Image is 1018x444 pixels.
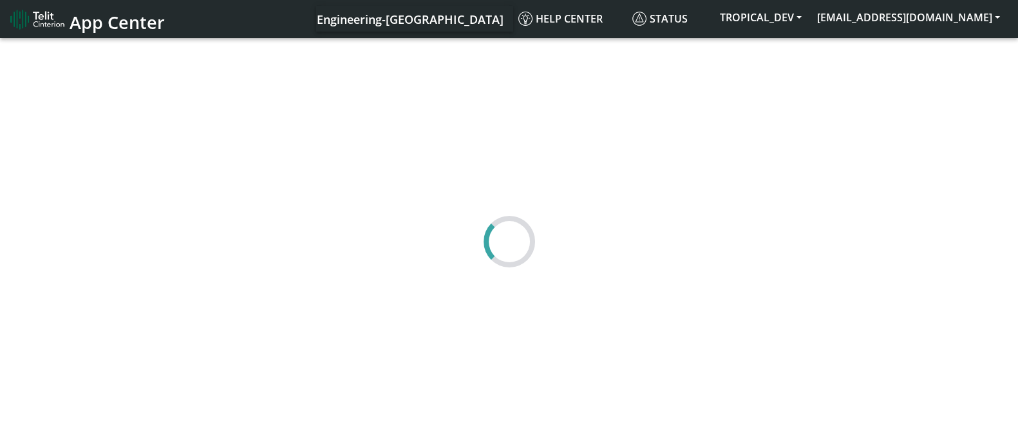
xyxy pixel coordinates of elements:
[10,5,163,33] a: App Center
[518,12,533,26] img: knowledge.svg
[632,12,688,26] span: Status
[317,12,504,27] span: Engineering-[GEOGRAPHIC_DATA]
[518,12,603,26] span: Help center
[632,12,646,26] img: status.svg
[712,6,809,29] button: TROPICAL_DEV
[10,9,64,30] img: logo-telit-cinterion-gw-new.png
[316,6,503,32] a: Your current platform instance
[70,10,165,34] span: App Center
[513,6,627,32] a: Help center
[627,6,712,32] a: Status
[809,6,1008,29] button: [EMAIL_ADDRESS][DOMAIN_NAME]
